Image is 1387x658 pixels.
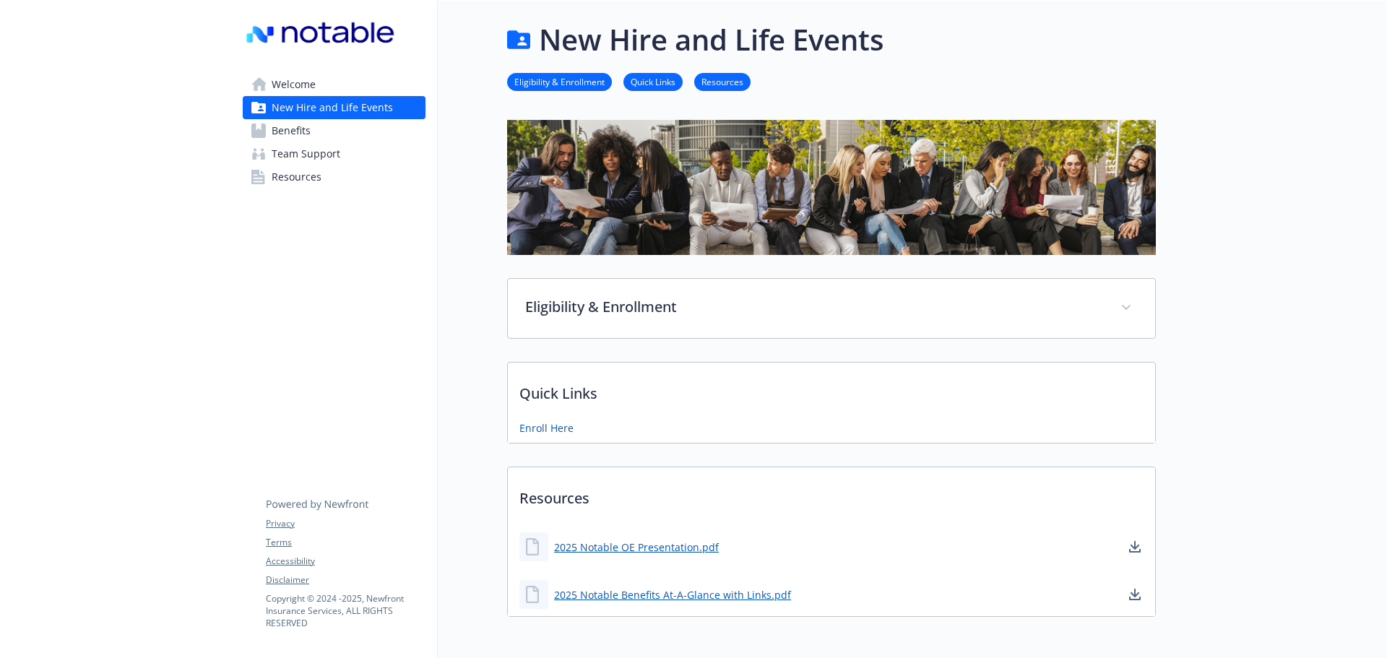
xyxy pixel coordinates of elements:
p: Quick Links [508,363,1155,416]
p: Eligibility & Enrollment [525,296,1103,318]
a: Quick Links [623,74,683,88]
a: Eligibility & Enrollment [507,74,612,88]
p: Copyright © 2024 - 2025 , Newfront Insurance Services, ALL RIGHTS RESERVED [266,592,425,629]
span: Resources [272,165,321,189]
a: 2025 Notable Benefits At-A-Glance with Links.pdf [554,587,791,602]
a: New Hire and Life Events [243,96,425,119]
a: Benefits [243,119,425,142]
a: Disclaimer [266,573,425,586]
div: Eligibility & Enrollment [508,279,1155,338]
a: Resources [243,165,425,189]
a: Resources [694,74,751,88]
a: download document [1126,538,1144,555]
a: Welcome [243,73,425,96]
a: Accessibility [266,555,425,568]
h1: New Hire and Life Events [539,18,883,61]
a: download document [1126,586,1144,603]
span: Benefits [272,119,311,142]
a: Enroll Here [519,420,574,436]
span: New Hire and Life Events [272,96,393,119]
a: Team Support [243,142,425,165]
p: Resources [508,467,1155,521]
a: Privacy [266,517,425,530]
a: Terms [266,536,425,549]
span: Team Support [272,142,340,165]
img: new hire page banner [507,120,1156,255]
span: Welcome [272,73,316,96]
a: 2025 Notable OE Presentation.pdf [554,540,719,555]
